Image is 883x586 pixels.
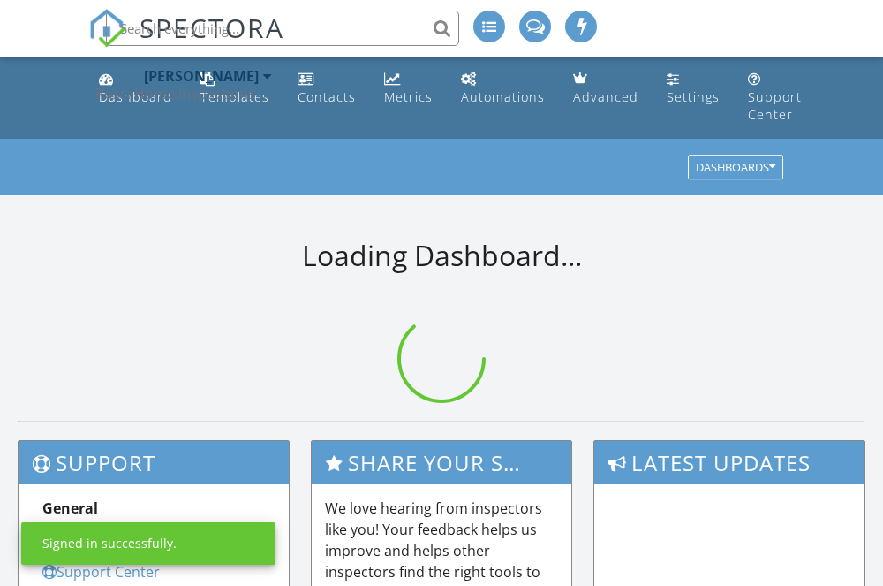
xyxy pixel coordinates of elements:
[660,64,727,114] a: Settings
[594,441,864,484] h3: Latest Updates
[461,88,545,105] div: Automations
[42,520,236,539] a: Spectora YouTube Channel
[42,562,160,582] a: Support Center
[688,156,783,180] button: Dashboards
[42,535,177,552] div: Signed in successfully.
[566,64,645,114] a: Advanced
[748,88,802,123] div: Support Center
[291,64,363,114] a: Contacts
[377,64,440,114] a: Metrics
[144,67,259,85] div: [PERSON_NAME]
[696,162,775,174] div: Dashboards
[573,88,638,105] div: Advanced
[95,85,272,103] div: Rossi Home Inspections Inc.
[667,88,720,105] div: Settings
[384,88,433,105] div: Metrics
[741,64,809,132] a: Support Center
[19,441,289,484] h3: Support
[42,498,98,518] strong: General
[106,11,459,46] input: Search everything...
[454,64,552,114] a: Automations (Advanced)
[312,441,571,484] h3: Share Your Spectora Experience
[298,88,356,105] div: Contacts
